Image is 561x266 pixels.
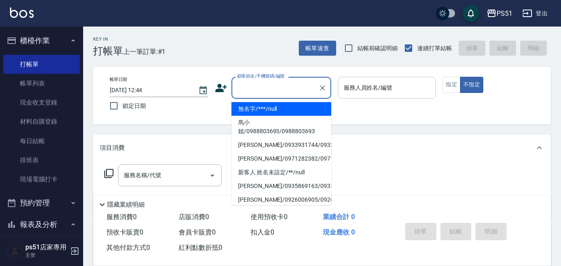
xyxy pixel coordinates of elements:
[206,169,219,182] button: Open
[3,55,80,74] a: 打帳單
[231,193,331,207] li: [PERSON_NAME]/0926006905/0926006905
[519,6,551,21] button: 登出
[417,44,452,53] span: 連續打單結帳
[179,244,222,251] span: 紅利點數折抵 0
[179,213,209,221] span: 店販消費 0
[237,73,285,79] label: 顧客姓名/手機號碼/編號
[463,5,479,22] button: save
[100,144,125,152] p: 項目消費
[323,213,355,221] span: 業績合計 0
[93,45,123,57] h3: 打帳單
[3,192,80,214] button: 預約管理
[106,213,137,221] span: 服務消費 0
[25,251,68,259] p: 主管
[231,116,331,138] li: 馬小姐/0988803693/0988803693
[231,152,331,166] li: [PERSON_NAME]/0971282382/0971282382
[3,30,80,51] button: 櫃檯作業
[299,41,336,56] button: 帳單速查
[10,7,34,18] img: Logo
[231,179,331,193] li: [PERSON_NAME]/0935869163/0935869163
[317,82,328,94] button: Clear
[251,213,288,221] span: 使用預收卡 0
[107,200,145,209] p: 隱藏業績明細
[93,37,123,42] h2: Key In
[106,228,143,236] span: 預收卡販賣 0
[3,170,80,189] a: 現場電腦打卡
[3,112,80,131] a: 材料自購登錄
[110,83,190,97] input: YYYY/MM/DD hh:mm
[251,228,274,236] span: 扣入金 0
[3,214,80,235] button: 報表及分析
[179,228,216,236] span: 會員卡販賣 0
[3,93,80,112] a: 現金收支登錄
[460,77,483,93] button: 不指定
[323,228,355,236] span: 現金應收 0
[3,151,80,170] a: 排班表
[497,8,512,19] div: PS51
[3,74,80,93] a: 帳單列表
[3,132,80,151] a: 每日結帳
[483,5,516,22] button: PS51
[93,134,551,161] div: 項目消費
[7,243,23,259] img: Person
[231,138,331,152] li: [PERSON_NAME]/0933931744/0933931744
[231,166,331,179] li: 新客人 姓名未設定/**/null
[123,46,166,57] span: 上一筆訂單:#1
[110,76,127,83] label: 帳單日期
[193,81,213,100] button: Choose date, selected date is 2025-08-21
[123,102,146,110] span: 鎖定日期
[357,44,398,53] span: 結帳前確認明細
[443,77,460,93] button: 指定
[25,243,68,251] h5: ps51店家專用
[106,244,150,251] span: 其他付款方式 0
